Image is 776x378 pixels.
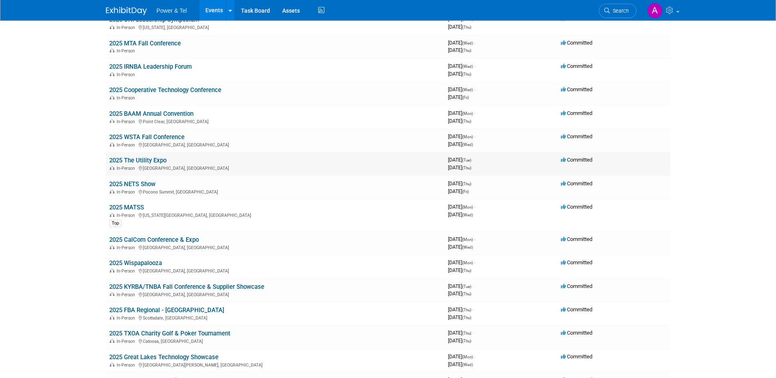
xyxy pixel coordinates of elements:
[109,337,441,344] div: Catoosa, [GEOGRAPHIC_DATA]
[610,8,629,14] span: Search
[561,86,592,92] span: Committed
[448,141,473,147] span: [DATE]
[561,353,592,360] span: Committed
[448,353,475,360] span: [DATE]
[448,71,471,77] span: [DATE]
[561,330,592,336] span: Committed
[462,339,471,343] span: (Thu)
[561,306,592,313] span: Committed
[462,205,473,209] span: (Mon)
[448,236,475,242] span: [DATE]
[561,236,592,242] span: Committed
[109,291,441,297] div: [GEOGRAPHIC_DATA], [GEOGRAPHIC_DATA]
[462,111,473,116] span: (Mon)
[109,24,441,30] div: [US_STATE], [GEOGRAPHIC_DATA]
[109,330,230,337] a: 2025 TXOA Charity Golf & Poker Tournament
[462,189,469,194] span: (Fri)
[117,72,137,77] span: In-Person
[110,339,115,343] img: In-Person Event
[109,40,181,47] a: 2025 MTA Fall Conference
[117,268,137,274] span: In-Person
[109,236,199,243] a: 2025 CalCom Conference & Expo
[448,164,471,171] span: [DATE]
[448,94,469,100] span: [DATE]
[462,135,473,139] span: (Mon)
[448,337,471,344] span: [DATE]
[474,133,475,139] span: -
[109,180,155,188] a: 2025 NETS Show
[561,283,592,289] span: Committed
[462,25,471,29] span: (Thu)
[109,133,184,141] a: 2025 WSTA Fall Conference
[472,283,474,289] span: -
[109,110,193,117] a: 2025 BAAM Annual Convention
[110,315,115,319] img: In-Person Event
[109,157,166,164] a: 2025 The Utility Expo
[117,48,137,54] span: In-Person
[448,361,473,367] span: [DATE]
[462,213,473,217] span: (Wed)
[462,268,471,273] span: (Thu)
[117,166,137,171] span: In-Person
[462,119,471,124] span: (Thu)
[448,157,474,163] span: [DATE]
[462,261,473,265] span: (Mon)
[110,119,115,123] img: In-Person Event
[117,142,137,148] span: In-Person
[448,110,475,116] span: [DATE]
[448,283,474,289] span: [DATE]
[157,7,187,14] span: Power & Tel
[474,353,475,360] span: -
[474,40,475,46] span: -
[462,64,473,69] span: (Wed)
[109,259,162,267] a: 2025 Wispapalooza
[117,362,137,368] span: In-Person
[448,306,474,313] span: [DATE]
[462,355,473,359] span: (Mon)
[462,245,473,250] span: (Wed)
[448,24,471,30] span: [DATE]
[561,259,592,265] span: Committed
[109,141,441,148] div: [GEOGRAPHIC_DATA], [GEOGRAPHIC_DATA]
[109,314,441,321] div: Scottsdale, [GEOGRAPHIC_DATA]
[462,182,471,186] span: (Thu)
[110,48,115,52] img: In-Person Event
[462,284,471,289] span: (Tue)
[448,63,475,69] span: [DATE]
[117,245,137,250] span: In-Person
[110,292,115,296] img: In-Person Event
[462,48,471,53] span: (Thu)
[109,204,144,211] a: 2025 MATSS
[462,88,473,92] span: (Wed)
[109,188,441,195] div: Pocono Summit, [GEOGRAPHIC_DATA]
[117,213,137,218] span: In-Person
[448,204,475,210] span: [DATE]
[561,40,592,46] span: Committed
[448,47,471,53] span: [DATE]
[117,25,137,30] span: In-Person
[561,157,592,163] span: Committed
[448,314,471,320] span: [DATE]
[109,353,218,361] a: 2025 Great Lakes Technology Showcase
[462,95,469,100] span: (Fri)
[110,362,115,367] img: In-Person Event
[117,119,137,124] span: In-Person
[462,41,473,45] span: (Wed)
[462,72,471,76] span: (Thu)
[106,7,147,15] img: ExhibitDay
[472,157,474,163] span: -
[109,86,221,94] a: 2025 Cooperative Technology Conference
[448,118,471,124] span: [DATE]
[561,204,592,210] span: Committed
[561,110,592,116] span: Committed
[462,292,471,296] span: (Thu)
[472,180,474,187] span: -
[474,204,475,210] span: -
[109,211,441,218] div: [US_STATE][GEOGRAPHIC_DATA], [GEOGRAPHIC_DATA]
[110,166,115,170] img: In-Person Event
[109,164,441,171] div: [GEOGRAPHIC_DATA], [GEOGRAPHIC_DATA]
[110,142,115,146] img: In-Person Event
[117,339,137,344] span: In-Person
[448,40,475,46] span: [DATE]
[448,244,473,250] span: [DATE]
